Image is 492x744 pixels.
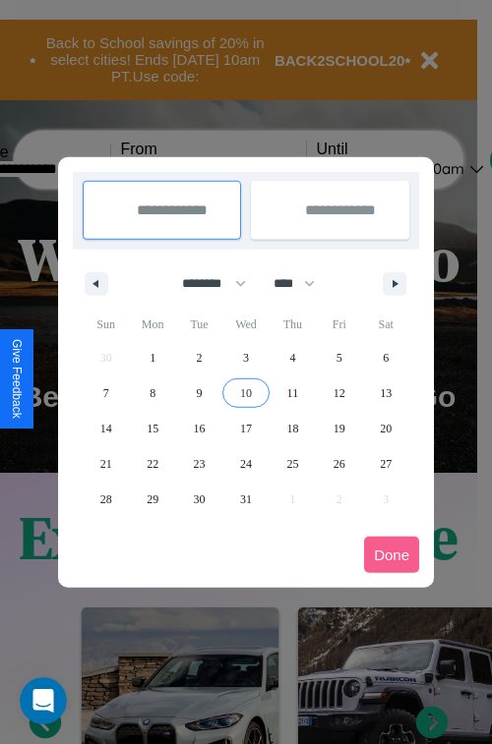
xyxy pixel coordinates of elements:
[383,340,389,375] span: 6
[176,482,222,517] button: 30
[380,411,392,446] span: 20
[222,411,269,446] button: 17
[100,482,112,517] span: 28
[100,446,112,482] span: 21
[380,446,392,482] span: 27
[147,482,158,517] span: 29
[129,375,175,411] button: 8
[129,446,175,482] button: 22
[316,375,362,411] button: 12
[197,375,203,411] span: 9
[222,309,269,340] span: Wed
[176,375,222,411] button: 9
[10,339,24,419] div: Give Feedback
[222,446,269,482] button: 24
[240,411,252,446] span: 17
[129,482,175,517] button: 29
[176,340,222,375] button: 2
[286,411,298,446] span: 18
[103,375,109,411] span: 7
[334,411,345,446] span: 19
[289,340,295,375] span: 4
[363,446,409,482] button: 27
[176,411,222,446] button: 16
[270,309,316,340] span: Thu
[240,446,252,482] span: 24
[83,309,129,340] span: Sun
[83,375,129,411] button: 7
[363,411,409,446] button: 20
[363,375,409,411] button: 13
[197,340,203,375] span: 2
[316,340,362,375] button: 5
[270,375,316,411] button: 11
[316,309,362,340] span: Fri
[129,411,175,446] button: 15
[176,309,222,340] span: Tue
[129,340,175,375] button: 1
[222,482,269,517] button: 31
[243,340,249,375] span: 3
[316,446,362,482] button: 26
[222,340,269,375] button: 3
[363,309,409,340] span: Sat
[270,446,316,482] button: 25
[150,340,155,375] span: 1
[337,340,342,375] span: 5
[147,446,158,482] span: 22
[334,375,345,411] span: 12
[240,482,252,517] span: 31
[194,446,206,482] span: 23
[147,411,158,446] span: 15
[20,677,67,724] iframe: Intercom live chat
[334,446,345,482] span: 26
[287,375,299,411] span: 11
[316,411,362,446] button: 19
[150,375,155,411] span: 8
[194,411,206,446] span: 16
[270,411,316,446] button: 18
[222,375,269,411] button: 10
[380,375,392,411] span: 13
[270,340,316,375] button: 4
[129,309,175,340] span: Mon
[240,375,252,411] span: 10
[286,446,298,482] span: 25
[363,340,409,375] button: 6
[83,446,129,482] button: 21
[176,446,222,482] button: 23
[364,537,419,573] button: Done
[83,411,129,446] button: 14
[194,482,206,517] span: 30
[100,411,112,446] span: 14
[83,482,129,517] button: 28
